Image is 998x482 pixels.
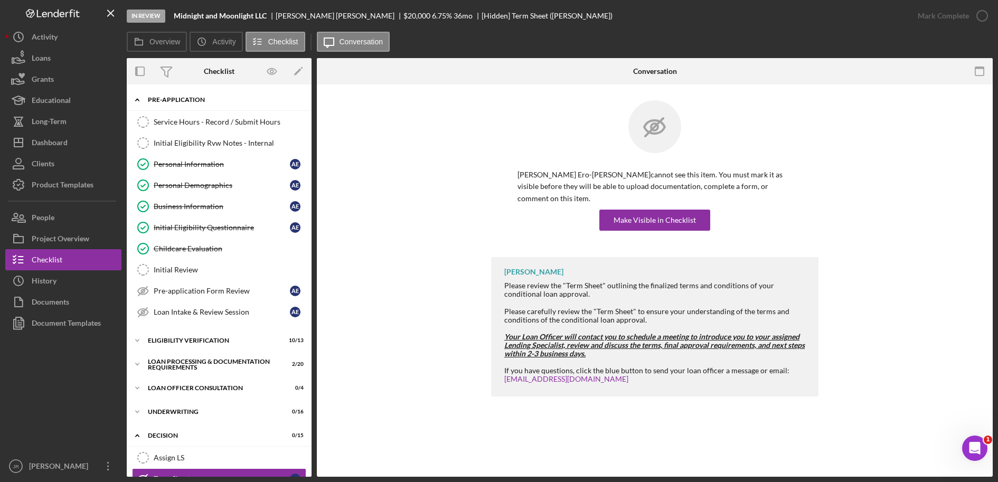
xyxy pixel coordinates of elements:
[154,202,290,211] div: Business Information
[285,337,304,344] div: 10 / 13
[32,111,67,135] div: Long-Term
[13,464,19,469] text: JR
[403,11,430,20] span: $20,000
[482,12,613,20] div: [Hidden] Term Sheet ([PERSON_NAME])
[154,118,306,126] div: Service Hours - Record / Submit Hours
[132,301,306,323] a: Loan Intake & Review SessionAE
[290,286,300,296] div: A E
[132,238,306,259] a: Childcare Evaluation
[148,337,277,344] div: Eligibility Verification
[32,207,54,231] div: People
[317,32,390,52] button: Conversation
[5,456,121,477] button: JR[PERSON_NAME]
[276,12,403,20] div: [PERSON_NAME] [PERSON_NAME]
[5,207,121,228] button: People
[918,5,969,26] div: Mark Complete
[5,90,121,111] button: Educational
[504,268,563,276] div: [PERSON_NAME]
[26,456,95,479] div: [PERSON_NAME]
[504,366,808,383] div: If you have questions, click the blue button to send your loan officer a message or email:
[614,210,696,231] div: Make Visible in Checklist
[32,291,69,315] div: Documents
[599,210,710,231] button: Make Visible in Checklist
[132,154,306,175] a: Personal InformationAE
[454,12,473,20] div: 36 mo
[290,201,300,212] div: A E
[984,436,992,444] span: 1
[5,69,121,90] button: Grants
[907,5,993,26] button: Mark Complete
[5,132,121,153] button: Dashboard
[5,249,121,270] button: Checklist
[32,270,57,294] div: History
[32,174,93,198] div: Product Templates
[290,180,300,191] div: A E
[5,228,121,249] button: Project Overview
[285,385,304,391] div: 0 / 4
[149,37,180,46] label: Overview
[154,160,290,168] div: Personal Information
[5,174,121,195] button: Product Templates
[504,332,805,358] strong: Your Loan Officer will contact you to schedule a meeting to introduce you to your assigned Lendin...
[5,270,121,291] button: History
[5,153,121,174] button: Clients
[504,307,808,324] div: Please carefully review the "Term Sheet" to ensure your understanding of the terms and conditions...
[132,111,306,133] a: Service Hours - Record / Submit Hours
[32,228,89,252] div: Project Overview
[5,313,121,334] button: Document Templates
[148,97,298,103] div: Pre-Application
[132,196,306,217] a: Business InformationAE
[190,32,242,52] button: Activity
[290,222,300,233] div: A E
[285,432,304,439] div: 0 / 15
[633,67,677,75] div: Conversation
[285,409,304,415] div: 0 / 16
[154,139,306,147] div: Initial Eligibility Rvw Notes - Internal
[127,32,187,52] button: Overview
[504,374,628,383] a: [EMAIL_ADDRESS][DOMAIN_NAME]
[5,111,121,132] button: Long-Term
[154,244,306,253] div: Childcare Evaluation
[5,26,121,48] a: Activity
[204,67,234,75] div: Checklist
[32,26,58,50] div: Activity
[154,308,290,316] div: Loan Intake & Review Session
[5,291,121,313] button: Documents
[32,132,68,156] div: Dashboard
[132,259,306,280] a: Initial Review
[132,217,306,238] a: Initial Eligibility QuestionnaireAE
[132,447,306,468] a: Assign LS
[132,175,306,196] a: Personal DemographicsAE
[148,409,277,415] div: Underwriting
[154,223,290,232] div: Initial Eligibility Questionnaire
[962,436,987,461] iframe: Intercom live chat
[154,287,290,295] div: Pre-application Form Review
[174,12,267,20] b: Midnight and Moonlight LLC
[148,385,277,391] div: Loan Officer Consultation
[32,249,62,273] div: Checklist
[32,153,54,177] div: Clients
[132,280,306,301] a: Pre-application Form ReviewAE
[32,48,51,71] div: Loans
[268,37,298,46] label: Checklist
[154,266,306,274] div: Initial Review
[290,159,300,169] div: A E
[32,313,101,336] div: Document Templates
[432,12,452,20] div: 6.75 %
[148,432,277,439] div: Decision
[285,361,304,367] div: 2 / 20
[340,37,383,46] label: Conversation
[154,453,306,462] div: Assign LS
[32,69,54,92] div: Grants
[5,48,121,69] button: Loans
